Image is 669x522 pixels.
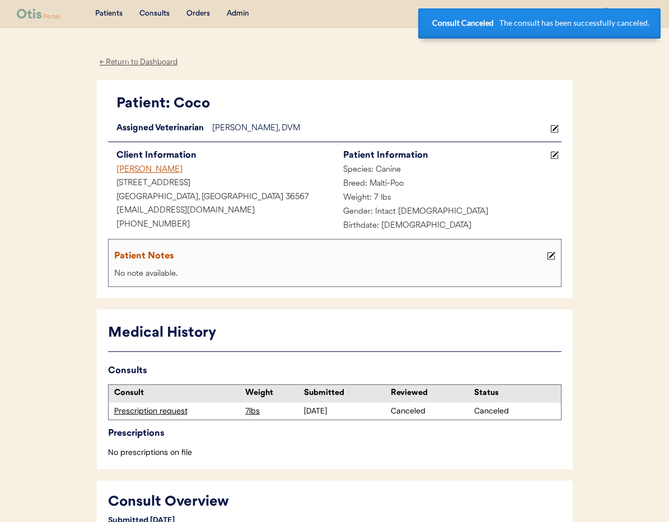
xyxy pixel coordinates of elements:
p: The consult has been successfully canceled. [499,18,649,27]
div: Consult Overview [108,492,438,513]
div: Species: Canine [335,163,562,177]
div: Weight: 7 lbs [335,191,562,205]
div: [PHONE_NUMBER] [108,218,335,232]
div: Reviewed [391,388,472,399]
div: Prescription request [114,406,240,417]
div: [PERSON_NAME], DVM [212,122,548,136]
div: No prescriptions on file [108,447,562,458]
div: Orders [186,8,210,20]
div: Admin [227,8,249,20]
div: Medical History [108,323,562,344]
div: Patient: Coco [116,93,562,115]
div: [EMAIL_ADDRESS][DOMAIN_NAME] [108,204,335,218]
div: Patient Information [343,148,548,163]
div: Status [474,388,555,399]
div: Consults [108,363,562,379]
div: Prescriptions [108,426,562,441]
div: [DATE] [304,406,385,417]
div: [STREET_ADDRESS] [108,177,335,191]
div: Weight [245,388,301,399]
div: Consults [139,8,170,20]
div: Canceled [474,406,555,417]
div: Submitted [304,388,385,399]
div: Gender: Intact [DEMOGRAPHIC_DATA] [335,205,562,219]
div: Patient Notes [114,248,544,264]
div: 7lbs [245,406,301,417]
strong: Consult Canceled [432,18,494,27]
div: Breed: Malti-Poo [335,177,562,191]
div: Assigned Veterinarian [108,122,212,136]
div: No note available. [111,267,558,281]
div: Canceled [391,406,472,417]
div: [PERSON_NAME] [108,163,335,177]
div: Client Information [116,148,335,163]
div: [GEOGRAPHIC_DATA], [GEOGRAPHIC_DATA] 36567 [108,191,335,205]
div: Consult [114,388,240,399]
div: Birthdate: [DEMOGRAPHIC_DATA] [335,219,562,233]
div: Patients [95,8,123,20]
div: ← Return to Dashboard [97,56,181,69]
